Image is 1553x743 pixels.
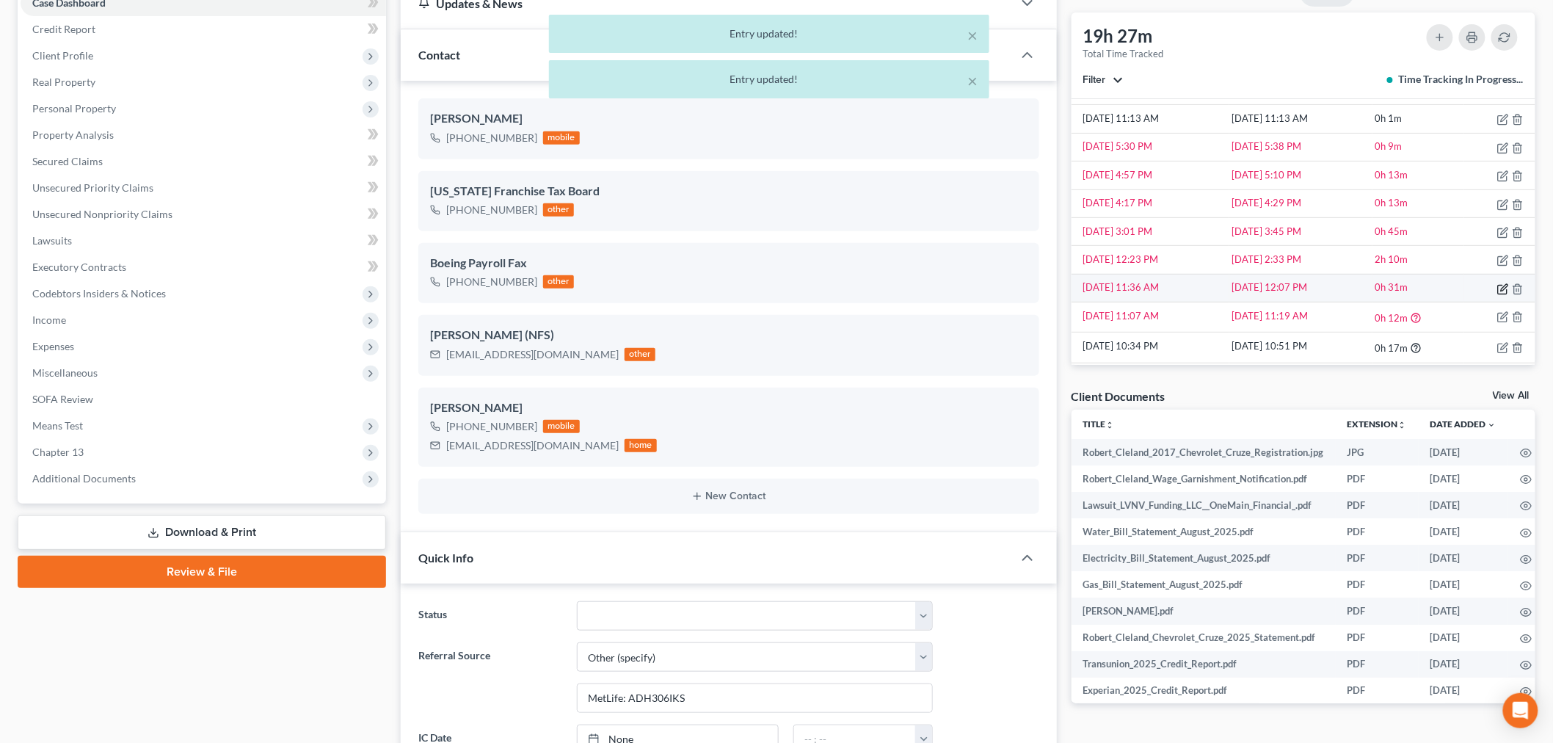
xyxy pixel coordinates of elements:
td: [DATE] [1419,625,1508,651]
span: Miscellaneous [32,366,98,379]
span: Lawsuits [32,234,72,247]
td: [DATE] 5:38 PM [1229,133,1372,161]
td: [DATE] 2:33 PM [1229,246,1372,274]
td: [DATE] 12:07 PM [1229,274,1372,302]
td: [DATE] [1419,518,1508,545]
span: Quick Info [418,551,473,565]
td: PDF [1336,571,1419,598]
a: Download & Print [18,515,386,550]
td: PDF [1336,492,1419,518]
td: [DATE] [1419,439,1508,465]
a: Review & File [18,556,386,588]
div: Entry updated! [561,26,978,41]
div: mobile [543,420,580,433]
div: [PHONE_NUMBER] [446,419,537,434]
td: [DATE] 4:17 PM [1072,189,1229,217]
a: Extensionunfold_more [1347,418,1407,430]
a: Unsecured Priority Claims [21,175,386,201]
div: Boeing Payroll Fax [430,255,1028,272]
td: Robert_Cleland_2017_Chevrolet_Cruze_Registration.jpg [1072,439,1336,465]
td: PDF [1336,545,1419,571]
td: [DATE] 6:35 PM [1229,363,1372,393]
div: [EMAIL_ADDRESS][DOMAIN_NAME] [446,438,619,453]
td: [DATE] [1419,571,1508,598]
span: SOFA Review [32,393,93,405]
div: [PERSON_NAME] [430,399,1028,417]
div: Entry updated! [561,72,978,87]
i: expand_more [1488,421,1496,430]
span: 0h 45m [1375,225,1408,237]
td: PDF [1336,465,1419,492]
td: Transunion_2025_Credit_Report.pdf [1072,651,1336,678]
div: [PERSON_NAME] (NFS) [430,327,1028,344]
div: other [543,203,574,217]
td: PDF [1336,651,1419,678]
span: 0h 9m [1375,140,1403,152]
span: Chapter 13 [32,446,84,458]
td: [DATE] [1419,651,1508,678]
i: unfold_more [1398,421,1407,430]
td: [DATE] [1419,465,1508,492]
a: Secured Claims [21,148,386,175]
span: Expenses [32,340,74,352]
td: [DATE] [1419,678,1508,704]
td: Robert_Cleland_Chevrolet_Cruze_2025_Statement.pdf [1072,625,1336,651]
td: [PERSON_NAME].pdf [1072,598,1336,624]
td: Robert_Cleland_Wage_Garnishment_Notification.pdf [1072,465,1336,492]
div: [PHONE_NUMBER] [446,203,537,217]
div: mobile [543,131,580,145]
button: × [967,72,978,90]
span: 0h 17m [1375,342,1408,354]
a: Executory Contracts [21,254,386,280]
span: Property Analysis [32,128,114,141]
td: Electricity_Bill_Statement_August_2025.pdf [1072,545,1336,571]
span: 0h 12m [1375,312,1408,324]
td: [DATE] [1419,492,1508,518]
label: Status [411,601,570,631]
span: Executory Contracts [32,261,126,273]
div: Open Intercom Messenger [1503,693,1538,728]
td: [DATE] [1419,598,1508,624]
a: SOFA Review [21,386,386,413]
td: [DATE] 5:30 PM [1072,133,1229,161]
span: Personal Property [32,102,116,115]
a: Titleunfold_more [1083,418,1115,430]
td: [DATE] 5:10 PM [1229,162,1372,189]
td: Gas_Bill_Statement_August_2025.pdf [1072,571,1336,598]
span: 0h 1m [1375,112,1403,124]
td: PDF [1336,518,1419,545]
span: Additional Documents [32,472,136,485]
div: other [625,348,655,361]
td: [DATE] 6:24 PM [1072,363,1229,393]
td: PDF [1336,678,1419,704]
span: 2h 10m [1375,253,1408,265]
a: Unsecured Nonpriority Claims [21,201,386,228]
span: Codebtors Insiders & Notices [32,287,166,300]
span: Unsecured Priority Claims [32,181,153,194]
label: Referral Source [411,642,570,713]
button: × [967,26,978,44]
td: [DATE] 4:29 PM [1229,189,1372,217]
span: Unsecured Nonpriority Claims [32,208,172,220]
td: Experian_2025_Credit_Report.pdf [1072,678,1336,704]
a: Lawsuits [21,228,386,254]
div: other [543,275,574,289]
span: Secured Claims [32,155,103,167]
td: [DATE] 11:36 AM [1072,274,1229,302]
td: [DATE] 3:45 PM [1229,217,1372,245]
input: Other Referral Source [578,684,932,712]
span: Income [32,313,66,326]
td: [DATE] 11:13 AM [1229,105,1372,133]
div: [EMAIL_ADDRESS][DOMAIN_NAME] [446,347,619,362]
div: [US_STATE] Franchise Tax Board [430,183,1028,200]
td: [DATE] 10:34 PM [1072,333,1229,363]
span: Means Test [32,419,83,432]
td: Lawsuit_LVNV_Funding_LLC__OneMain_Financial_.pdf [1072,492,1336,518]
div: Client Documents [1072,388,1165,404]
span: 0h 13m [1375,169,1408,181]
td: [DATE] 10:51 PM [1229,333,1372,363]
a: View All [1493,391,1530,401]
td: PDF [1336,598,1419,624]
td: [DATE] 11:07 AM [1072,302,1229,333]
div: home [625,439,657,452]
